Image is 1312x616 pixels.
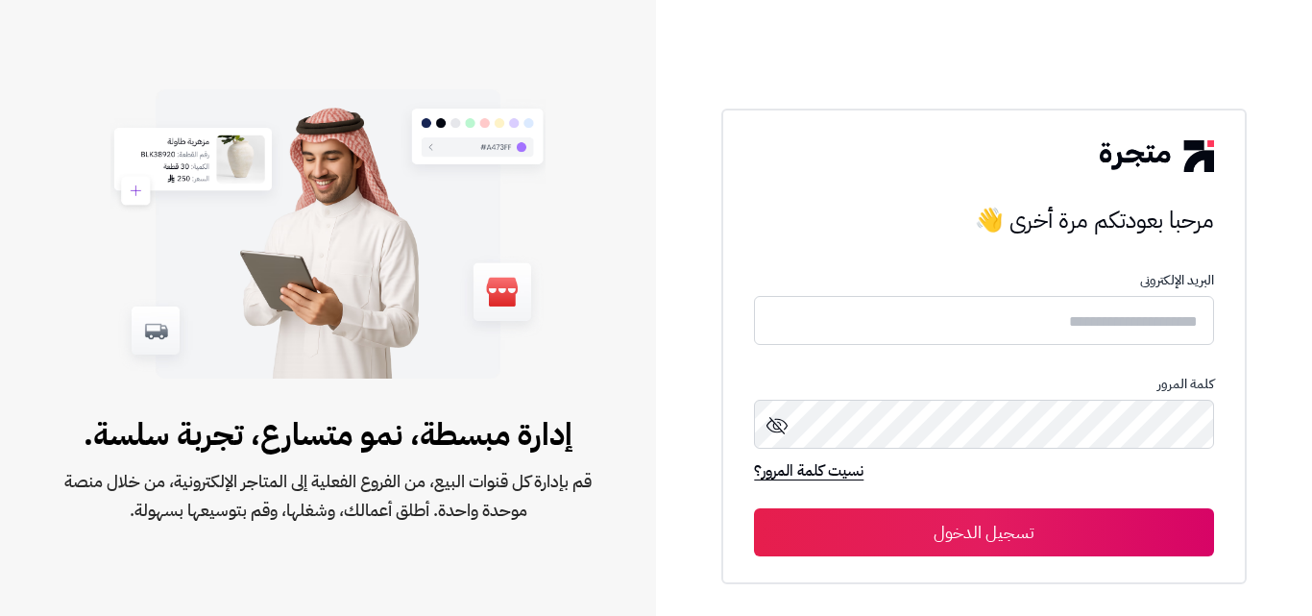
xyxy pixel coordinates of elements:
[754,201,1213,239] h3: مرحبا بعودتكم مرة أخرى 👋
[61,411,595,457] span: إدارة مبسطة، نمو متسارع، تجربة سلسة.
[754,508,1213,556] button: تسجيل الدخول
[754,273,1213,288] p: البريد الإلكترونى
[61,467,595,525] span: قم بإدارة كل قنوات البيع، من الفروع الفعلية إلى المتاجر الإلكترونية، من خلال منصة موحدة واحدة. أط...
[754,459,863,486] a: نسيت كلمة المرور؟
[1100,140,1213,171] img: logo-2.png
[754,377,1213,392] p: كلمة المرور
